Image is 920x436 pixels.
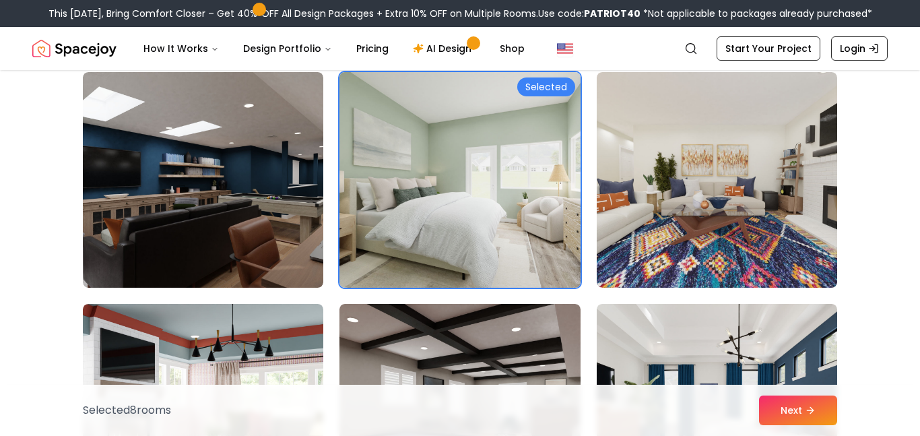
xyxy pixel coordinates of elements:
div: Selected [517,77,575,96]
a: Shop [489,35,535,62]
button: How It Works [133,35,230,62]
a: Pricing [346,35,399,62]
a: Spacejoy [32,35,117,62]
nav: Global [32,27,888,70]
span: Use code: [538,7,640,20]
span: *Not applicable to packages already purchased* [640,7,872,20]
p: Selected 8 room s [83,402,171,418]
nav: Main [133,35,535,62]
button: Design Portfolio [232,35,343,62]
a: Start Your Project [717,36,820,61]
button: Next [759,396,837,425]
img: Room room-93 [597,72,837,288]
b: PATRIOT40 [584,7,640,20]
img: Room room-91 [83,72,323,288]
img: Spacejoy Logo [32,35,117,62]
img: United States [557,40,573,57]
div: This [DATE], Bring Comfort Closer – Get 40% OFF All Design Packages + Extra 10% OFF on Multiple R... [48,7,872,20]
a: AI Design [402,35,486,62]
a: Login [831,36,888,61]
img: Room room-92 [333,67,586,293]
